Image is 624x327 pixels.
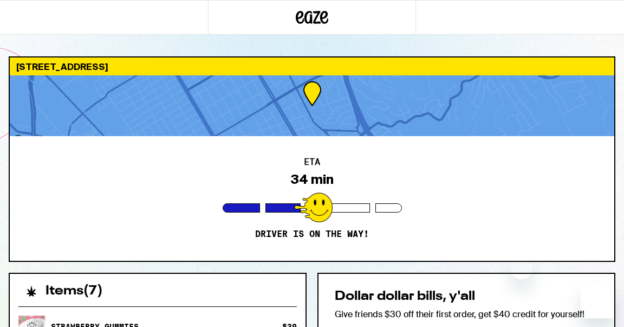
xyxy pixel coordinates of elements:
h2: Items ( 7 ) [45,285,103,298]
iframe: Close message [511,258,532,279]
p: Driver is on the way! [255,229,369,240]
iframe: Button to launch messaging window [581,284,615,318]
h2: ETA [304,158,320,166]
p: Give friends $30 off their first order, get $40 credit for yourself! [335,309,598,320]
div: [STREET_ADDRESS] [10,57,614,75]
h2: Dollar dollar bills, y'all [335,290,598,303]
div: 34 min [291,172,334,187]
